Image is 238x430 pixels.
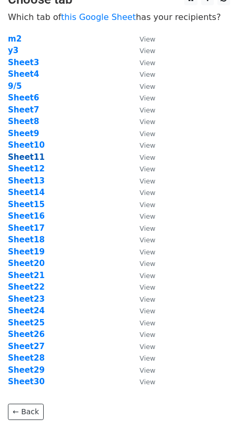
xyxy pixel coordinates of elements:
a: Sheet26 [8,330,45,339]
small: View [140,283,155,291]
strong: Sheet17 [8,223,45,233]
small: View [140,106,155,114]
a: Sheet9 [8,129,39,138]
small: View [140,331,155,339]
a: Sheet15 [8,200,45,209]
small: View [140,118,155,126]
a: View [129,294,155,304]
a: View [129,306,155,315]
a: View [129,93,155,103]
a: Sheet11 [8,152,45,162]
a: View [129,259,155,268]
a: View [129,330,155,339]
small: View [140,295,155,303]
a: View [129,271,155,280]
small: View [140,248,155,256]
a: View [129,34,155,44]
a: 9/5 [8,81,22,91]
a: Sheet23 [8,294,45,304]
a: Sheet30 [8,377,45,386]
small: View [140,307,155,315]
small: View [140,70,155,78]
small: View [140,260,155,268]
small: View [140,319,155,327]
a: Sheet20 [8,259,45,268]
a: Sheet7 [8,105,39,115]
small: View [140,177,155,185]
iframe: Chat Widget [185,380,238,430]
a: ← Back [8,404,44,420]
a: m2 [8,34,22,44]
strong: Sheet14 [8,188,45,197]
a: Sheet24 [8,306,45,315]
a: Sheet12 [8,164,45,173]
a: View [129,46,155,55]
small: View [140,224,155,232]
a: Sheet4 [8,69,39,79]
a: View [129,140,155,150]
a: Sheet16 [8,211,45,221]
small: View [140,189,155,197]
a: Sheet29 [8,365,45,375]
a: View [129,200,155,209]
strong: Sheet25 [8,318,45,327]
a: Sheet13 [8,176,45,186]
small: View [140,343,155,351]
a: y3 [8,46,18,55]
a: Sheet28 [8,353,45,363]
a: Sheet10 [8,140,45,150]
small: View [140,83,155,90]
a: Sheet27 [8,342,45,351]
a: Sheet21 [8,271,45,280]
a: Sheet6 [8,93,39,103]
small: View [140,47,155,55]
small: View [140,236,155,244]
a: View [129,235,155,244]
strong: Sheet18 [8,235,45,244]
a: View [129,318,155,327]
small: View [140,378,155,386]
small: View [140,141,155,149]
a: View [129,188,155,197]
a: View [129,365,155,375]
a: View [129,176,155,186]
a: Sheet3 [8,58,39,67]
small: View [140,165,155,173]
a: View [129,211,155,221]
a: View [129,129,155,138]
small: View [140,94,155,102]
a: this Google Sheet [61,12,136,22]
small: View [140,35,155,43]
small: View [140,354,155,362]
a: View [129,117,155,126]
a: Sheet8 [8,117,39,126]
a: View [129,58,155,67]
a: View [129,152,155,162]
a: View [129,353,155,363]
strong: Sheet19 [8,247,45,257]
a: View [129,342,155,351]
small: View [140,366,155,374]
small: View [140,201,155,209]
small: View [140,130,155,138]
p: Which tab of has your recipients? [8,12,230,23]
